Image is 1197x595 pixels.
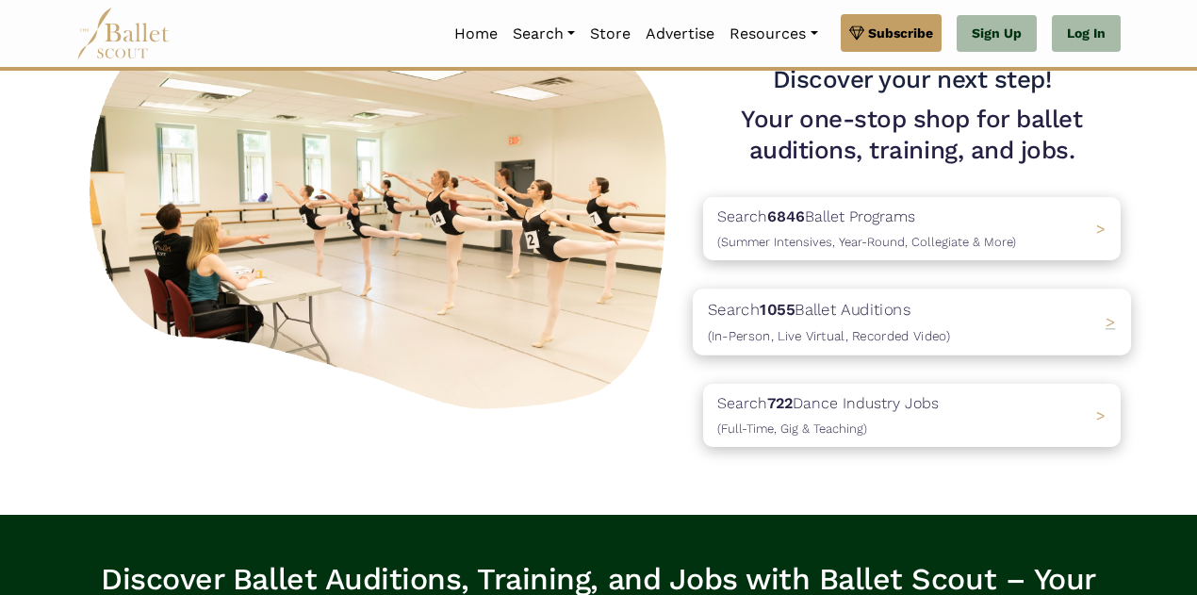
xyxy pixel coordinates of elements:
span: > [1106,313,1116,332]
h3: Discover your next step! [703,64,1121,96]
a: Search722Dance Industry Jobs(Full-Time, Gig & Teaching) > [703,384,1121,447]
a: Advertise [638,14,722,54]
span: > [1096,220,1106,238]
img: gem.svg [849,23,864,43]
b: 1055 [760,300,795,319]
a: Home [447,14,505,54]
b: 6846 [767,207,805,225]
span: > [1096,406,1106,424]
b: 722 [767,394,793,412]
p: Search Ballet Auditions [708,297,950,348]
p: Search Ballet Programs [717,205,1016,253]
span: (Summer Intensives, Year-Round, Collegiate & More) [717,235,1016,249]
span: (Full-Time, Gig & Teaching) [717,421,867,436]
a: Log In [1052,15,1121,53]
a: Store [582,14,638,54]
span: Subscribe [868,23,933,43]
span: (In-Person, Live Virtual, Recorded Video) [708,328,950,343]
a: Search [505,14,582,54]
p: Search Dance Industry Jobs [717,391,939,439]
a: Resources [722,14,825,54]
a: Sign Up [957,15,1037,53]
img: A group of ballerinas talking to each other in a ballet studio [76,11,688,420]
h1: Your one-stop shop for ballet auditions, training, and jobs. [703,104,1121,168]
a: Subscribe [841,14,942,52]
a: Search6846Ballet Programs(Summer Intensives, Year-Round, Collegiate & More)> [703,197,1121,260]
a: Search1055Ballet Auditions(In-Person, Live Virtual, Recorded Video) > [703,290,1121,354]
